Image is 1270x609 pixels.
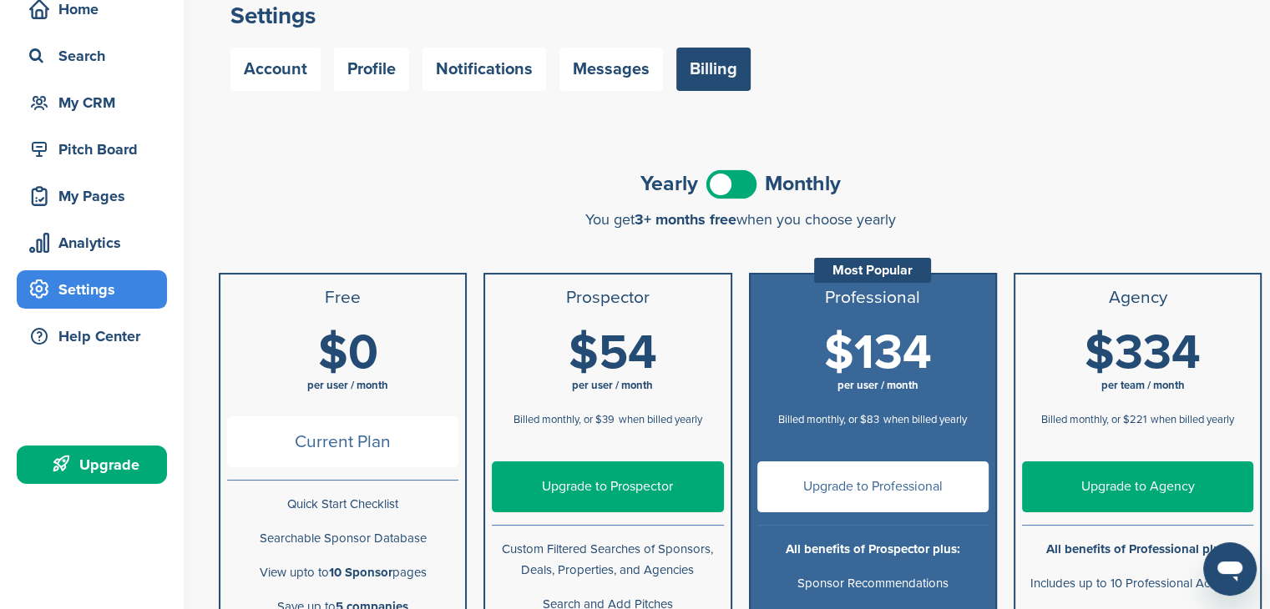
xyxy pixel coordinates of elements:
b: All benefits of Professional plus: [1045,541,1229,556]
a: Search [17,37,167,75]
span: $334 [1085,324,1201,382]
div: Settings [25,274,167,304]
div: Upgrade [25,450,167,480]
a: Settings [17,270,167,309]
span: per user / month [307,379,388,392]
a: Profile [334,48,409,91]
span: Billed monthly, or $39 [514,413,615,426]
a: My Pages [17,177,167,215]
span: Yearly [640,174,698,194]
span: $0 [318,324,378,382]
p: View upto to pages [227,562,458,583]
span: Billed monthly, or $221 [1041,413,1146,426]
p: Quick Start Checklist [227,494,458,515]
div: Help Center [25,321,167,351]
b: All benefits of Prospector plus: [786,541,960,556]
span: per user / month [572,379,653,392]
a: Help Center [17,317,167,355]
span: Monthly [765,174,841,194]
a: Analytics [17,224,167,262]
div: You get when you choose yearly [219,211,1262,228]
a: Upgrade [17,445,167,484]
h3: Prospector [492,288,723,308]
a: Upgrade to Professional [757,461,989,512]
a: Account [230,48,321,91]
div: Analytics [25,228,167,258]
span: per team / month [1100,379,1184,392]
span: when billed yearly [883,413,967,426]
span: $134 [824,324,932,382]
p: Custom Filtered Searches of Sponsors, Deals, Properties, and Agencies [492,539,723,581]
div: Pitch Board [25,134,167,164]
a: Upgrade to Agency [1022,461,1253,512]
a: Billing [676,48,751,91]
span: when billed yearly [619,413,702,426]
a: Upgrade to Prospector [492,461,723,512]
h3: Professional [757,288,989,308]
b: 10 Sponsor [329,565,392,580]
a: Messages [559,48,663,91]
span: when billed yearly [1151,413,1234,426]
div: Search [25,41,167,71]
p: Includes up to 10 Professional Accounts [1022,573,1253,594]
a: Notifications [422,48,546,91]
a: My CRM [17,83,167,122]
span: Billed monthly, or $83 [778,413,879,426]
div: My Pages [25,181,167,211]
iframe: Button to launch messaging window [1203,542,1257,596]
span: 3+ months free [635,210,736,229]
p: Sponsor Recommendations [757,573,989,594]
span: Current Plan [227,416,458,467]
div: Most Popular [814,258,931,283]
p: Searchable Sponsor Database [227,528,458,549]
div: My CRM [25,88,167,118]
span: $54 [569,324,657,382]
h2: Settings [230,1,1250,31]
h3: Agency [1022,288,1253,308]
a: Pitch Board [17,130,167,169]
span: per user / month [837,379,918,392]
h3: Free [227,288,458,308]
